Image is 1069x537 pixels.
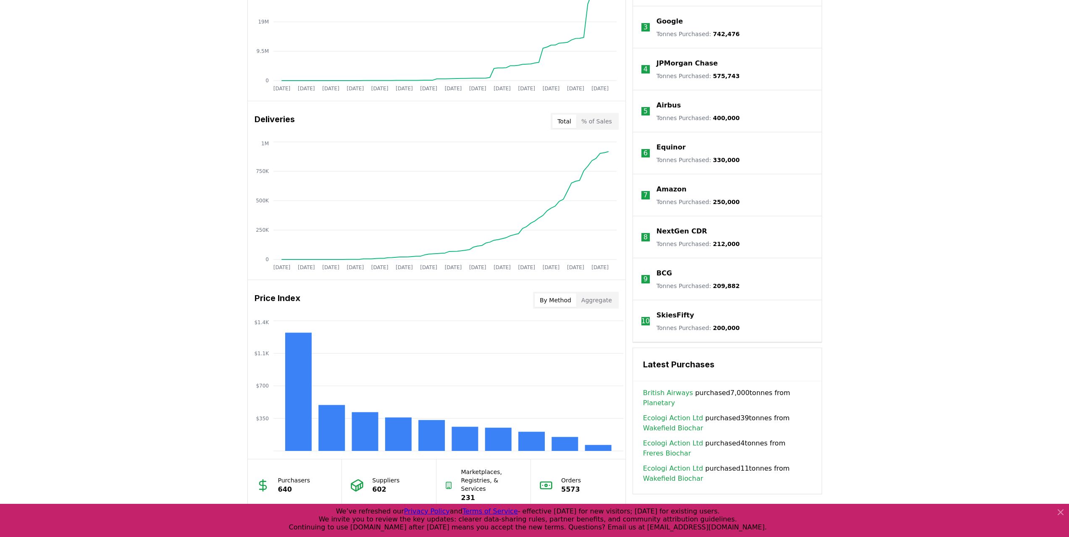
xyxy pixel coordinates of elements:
a: Ecologi Action Ltd [643,413,703,423]
a: Google [657,16,683,26]
span: purchased 11 tonnes from [643,464,812,484]
p: Purchasers [278,476,310,485]
h3: Deliveries [255,113,295,130]
button: Total [552,115,576,128]
tspan: [DATE] [469,86,486,92]
button: % of Sales [576,115,617,128]
p: Tonnes Purchased : [657,30,740,38]
a: Equinor [657,142,686,152]
tspan: [DATE] [518,265,535,270]
button: By Method [535,293,576,307]
tspan: [DATE] [444,86,462,92]
span: purchased 7,000 tonnes from [643,388,812,408]
p: 3 [644,22,648,32]
span: purchased 4 tonnes from [643,438,812,458]
p: 6 [644,148,648,158]
tspan: [DATE] [273,86,290,92]
p: Marketplaces, Registries, & Services [461,468,523,493]
p: Tonnes Purchased : [657,72,740,80]
a: Wakefield Biochar [643,423,703,433]
p: 5573 [561,485,581,495]
tspan: [DATE] [297,265,315,270]
span: 200,000 [713,325,740,331]
p: Tonnes Purchased : [657,198,740,206]
p: 8 [644,232,648,242]
tspan: 1M [261,141,269,147]
span: 400,000 [713,115,740,121]
tspan: [DATE] [273,265,290,270]
tspan: [DATE] [591,86,609,92]
p: 9 [644,274,648,284]
tspan: [DATE] [518,86,535,92]
a: British Airways [643,388,693,398]
tspan: [DATE] [567,86,584,92]
p: Tonnes Purchased : [657,114,740,122]
a: Airbus [657,100,681,110]
span: 742,476 [713,31,740,37]
tspan: [DATE] [347,86,364,92]
tspan: 19M [258,19,269,25]
span: purchased 39 tonnes from [643,413,812,433]
tspan: [DATE] [542,86,559,92]
span: 575,743 [713,73,740,79]
tspan: 500K [256,198,269,204]
p: Suppliers [372,476,399,485]
tspan: [DATE] [494,265,511,270]
tspan: [DATE] [420,86,437,92]
h3: Price Index [255,292,300,309]
span: 250,000 [713,199,740,205]
p: 640 [278,485,310,495]
tspan: [DATE] [371,265,388,270]
tspan: [DATE] [420,265,437,270]
a: NextGen CDR [657,226,707,236]
span: 330,000 [713,157,740,163]
p: 5 [644,106,648,116]
a: Ecologi Action Ltd [643,464,703,474]
tspan: $1.1K [254,351,269,356]
tspan: [DATE] [322,86,339,92]
tspan: 750K [256,168,269,174]
a: SkiesFifty [657,310,694,320]
tspan: 9.5M [256,48,268,54]
p: Tonnes Purchased : [657,240,740,248]
tspan: [DATE] [567,265,584,270]
tspan: 0 [265,257,269,262]
tspan: [DATE] [396,265,413,270]
a: Amazon [657,184,687,194]
tspan: 250K [256,227,269,233]
p: 10 [641,316,650,326]
tspan: $1.4K [254,320,269,325]
tspan: [DATE] [396,86,413,92]
tspan: 0 [265,78,269,84]
p: Orders [561,476,581,485]
tspan: [DATE] [347,265,364,270]
a: Freres Biochar [643,448,691,458]
p: 231 [461,493,523,503]
tspan: [DATE] [322,265,339,270]
tspan: [DATE] [469,265,486,270]
a: BCG [657,268,672,278]
button: Aggregate [576,293,617,307]
a: Wakefield Biochar [643,474,703,484]
a: JPMorgan Chase [657,58,718,68]
tspan: [DATE] [444,265,462,270]
span: 209,882 [713,283,740,289]
a: Planetary [643,398,675,408]
p: Tonnes Purchased : [657,156,740,164]
tspan: [DATE] [591,265,609,270]
a: Ecologi Action Ltd [643,438,703,448]
tspan: [DATE] [371,86,388,92]
tspan: [DATE] [297,86,315,92]
h3: Latest Purchases [643,358,812,371]
tspan: [DATE] [542,265,559,270]
span: 212,000 [713,241,740,247]
p: 7 [644,190,648,200]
